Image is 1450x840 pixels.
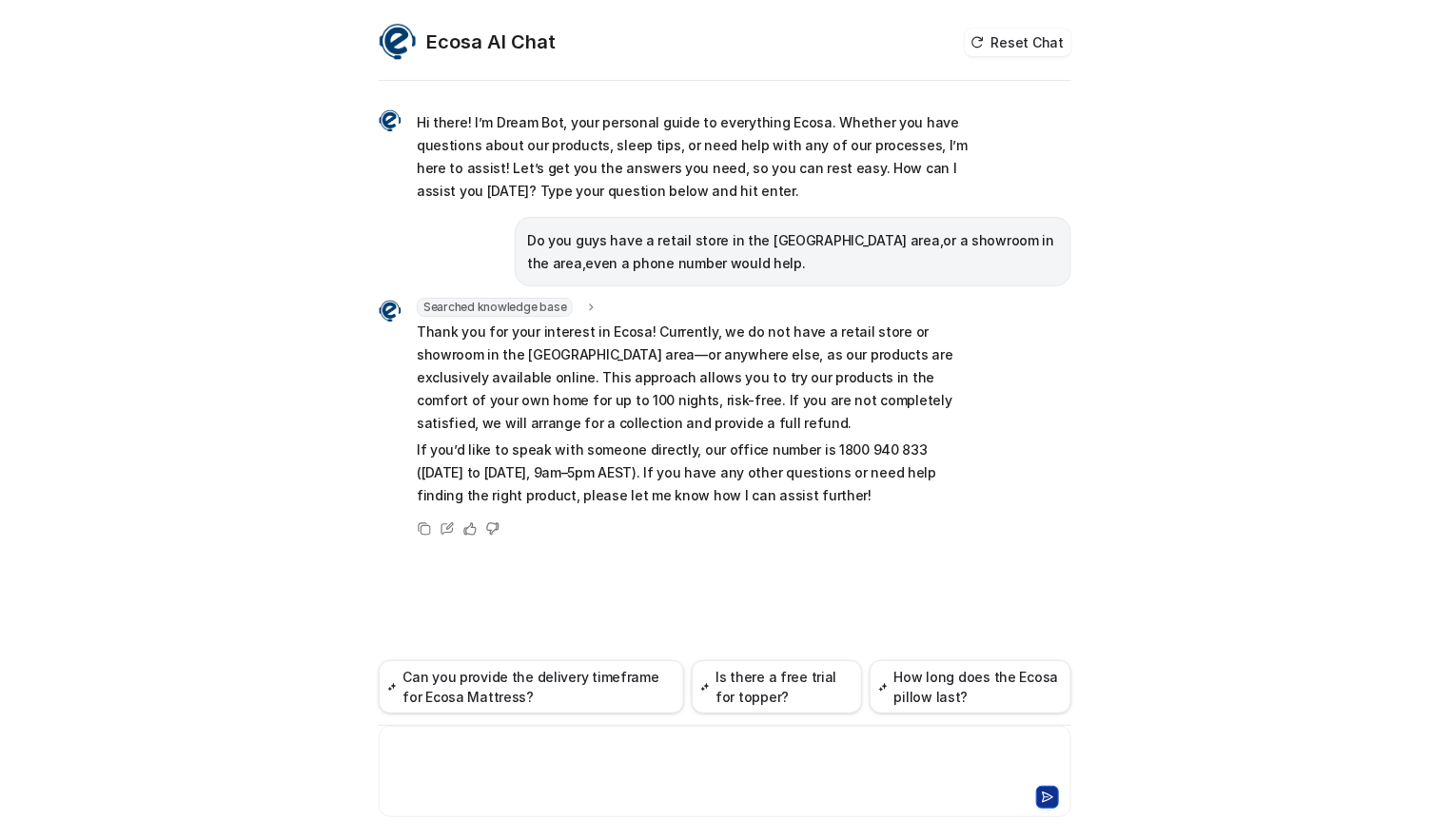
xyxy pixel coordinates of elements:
[870,660,1071,713] button: How long does the Ecosa pillow last?
[417,321,973,435] p: Thank you for your interest in Ecosa! Currently, we do not have a retail store or showroom in the...
[379,300,402,322] img: Widget
[417,298,573,317] span: Searched knowledge base
[379,660,684,713] button: Can you provide the delivery timeframe for Ecosa Mattress?
[379,109,402,132] img: Widget
[527,229,1059,275] p: Do you guys have a retail store in the [GEOGRAPHIC_DATA] area,or a showroom in the area,even a ph...
[965,29,1071,56] button: Reset Chat
[426,29,556,55] h2: Ecosa AI Chat
[379,23,417,61] img: Widget
[417,111,973,203] p: Hi there! I’m Dream Bot, your personal guide to everything Ecosa. Whether you have questions abou...
[692,660,862,713] button: Is there a free trial for topper?
[417,439,973,507] p: If you’d like to speak with someone directly, our office number is 1800 940 833 ([DATE] to [DATE]...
